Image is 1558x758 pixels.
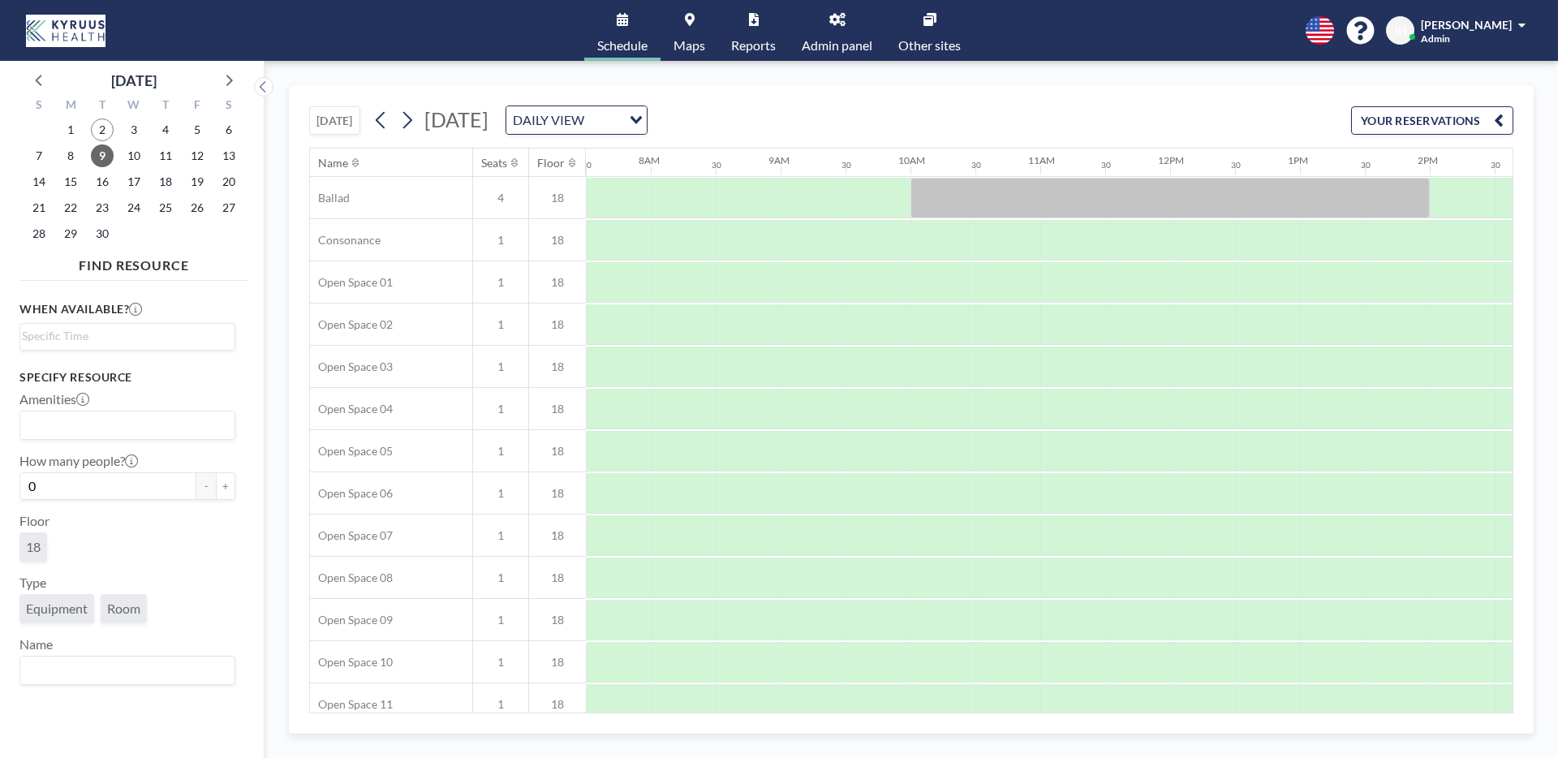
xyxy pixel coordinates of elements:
[154,196,177,219] span: Thursday, September 25, 2025
[186,144,209,167] span: Friday, September 12, 2025
[529,402,586,416] span: 18
[91,196,114,219] span: Tuesday, September 23, 2025
[123,170,145,193] span: Wednesday, September 17, 2025
[510,110,587,131] span: DAILY VIEW
[310,360,393,374] span: Open Space 03
[59,170,82,193] span: Monday, September 15, 2025
[473,655,528,670] span: 1
[310,191,350,205] span: Ballad
[971,160,981,170] div: 30
[473,233,528,248] span: 1
[1101,160,1111,170] div: 30
[506,106,647,134] div: Search for option
[28,170,50,193] span: Sunday, September 14, 2025
[19,636,53,652] label: Name
[309,106,360,135] button: [DATE]
[473,528,528,543] span: 1
[473,571,528,585] span: 1
[318,156,348,170] div: Name
[674,39,705,52] span: Maps
[20,411,235,439] div: Search for option
[154,144,177,167] span: Thursday, September 11, 2025
[186,118,209,141] span: Friday, September 5, 2025
[28,144,50,167] span: Sunday, September 7, 2025
[186,170,209,193] span: Friday, September 19, 2025
[529,571,586,585] span: 18
[310,697,393,712] span: Open Space 11
[589,110,620,131] input: Search for option
[1421,18,1512,32] span: [PERSON_NAME]
[217,196,240,219] span: Saturday, September 27, 2025
[529,191,586,205] span: 18
[28,222,50,245] span: Sunday, September 28, 2025
[639,154,660,166] div: 8AM
[473,275,528,290] span: 1
[529,697,586,712] span: 18
[473,360,528,374] span: 1
[217,144,240,167] span: Saturday, September 13, 2025
[473,486,528,501] span: 1
[149,96,181,117] div: T
[24,96,55,117] div: S
[91,222,114,245] span: Tuesday, September 30, 2025
[1418,154,1438,166] div: 2PM
[1491,160,1500,170] div: 30
[841,160,851,170] div: 30
[28,196,50,219] span: Sunday, September 21, 2025
[91,144,114,167] span: Tuesday, September 9, 2025
[59,222,82,245] span: Monday, September 29, 2025
[1231,160,1241,170] div: 30
[59,144,82,167] span: Monday, September 8, 2025
[118,96,150,117] div: W
[22,415,226,436] input: Search for option
[26,15,105,47] img: organization-logo
[1351,106,1513,135] button: YOUR RESERVATIONS
[26,539,41,555] span: 18
[310,444,393,459] span: Open Space 05
[213,96,244,117] div: S
[154,118,177,141] span: Thursday, September 4, 2025
[111,69,157,92] div: [DATE]
[473,613,528,627] span: 1
[216,472,235,500] button: +
[529,317,586,332] span: 18
[19,251,248,273] h4: FIND RESOURCE
[1158,154,1184,166] div: 12PM
[107,601,140,617] span: Room
[310,402,393,416] span: Open Space 04
[26,601,88,617] span: Equipment
[529,444,586,459] span: 18
[898,154,925,166] div: 10AM
[59,196,82,219] span: Monday, September 22, 2025
[59,118,82,141] span: Monday, September 1, 2025
[802,39,872,52] span: Admin panel
[1288,154,1308,166] div: 1PM
[529,486,586,501] span: 18
[181,96,213,117] div: F
[473,402,528,416] span: 1
[310,317,393,332] span: Open Space 02
[473,697,528,712] span: 1
[196,472,216,500] button: -
[712,160,721,170] div: 30
[87,96,118,117] div: T
[529,528,586,543] span: 18
[310,655,393,670] span: Open Space 10
[123,118,145,141] span: Wednesday, September 3, 2025
[19,453,138,469] label: How many people?
[186,196,209,219] span: Friday, September 26, 2025
[529,275,586,290] span: 18
[310,613,393,627] span: Open Space 09
[91,170,114,193] span: Tuesday, September 16, 2025
[19,391,89,407] label: Amenities
[529,613,586,627] span: 18
[310,486,393,501] span: Open Space 06
[529,360,586,374] span: 18
[1361,160,1371,170] div: 30
[768,154,790,166] div: 9AM
[473,444,528,459] span: 1
[91,118,114,141] span: Tuesday, September 2, 2025
[731,39,776,52] span: Reports
[310,571,393,585] span: Open Space 08
[1028,154,1055,166] div: 11AM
